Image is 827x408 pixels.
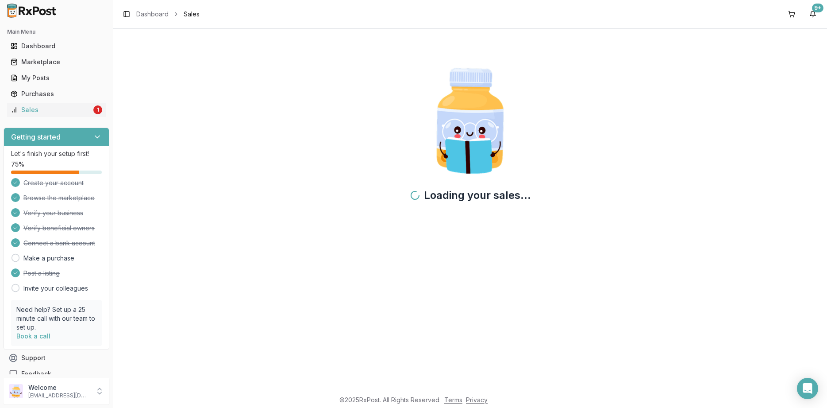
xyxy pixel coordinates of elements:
[11,149,102,158] p: Let's finish your setup first!
[4,39,109,53] button: Dashboard
[4,4,60,18] img: RxPost Logo
[4,87,109,101] button: Purchases
[23,284,88,293] a: Invite your colleagues
[11,42,102,51] div: Dashboard
[11,132,61,142] h3: Getting started
[23,269,60,278] span: Post a listing
[23,209,83,218] span: Verify your business
[93,105,102,114] div: 1
[23,224,95,233] span: Verify beneficial owners
[7,102,106,118] a: Sales1
[11,74,102,82] div: My Posts
[7,38,106,54] a: Dashboard
[28,392,90,399] p: [EMAIL_ADDRESS][DOMAIN_NAME]
[806,7,820,21] button: 9+
[7,86,106,102] a: Purchases
[812,4,823,12] div: 9+
[9,384,23,398] img: User avatar
[136,10,169,19] a: Dashboard
[23,179,84,187] span: Create your account
[23,239,95,248] span: Connect a bank account
[16,305,96,332] p: Need help? Set up a 25 minute call with our team to set up.
[136,10,200,19] nav: breadcrumb
[7,28,106,35] h2: Main Menu
[11,160,24,169] span: 75 %
[4,103,109,117] button: Sales1
[21,369,51,378] span: Feedback
[23,254,74,263] a: Make a purchase
[23,194,95,202] span: Browse the marketplace
[4,350,109,366] button: Support
[184,10,200,19] span: Sales
[7,70,106,86] a: My Posts
[11,58,102,66] div: Marketplace
[16,332,50,340] a: Book a call
[11,105,92,114] div: Sales
[4,71,109,85] button: My Posts
[797,378,818,399] div: Open Intercom Messenger
[11,89,102,98] div: Purchases
[414,64,527,178] img: Smart Pill Bottle
[7,54,106,70] a: Marketplace
[410,188,531,202] h2: Loading your sales...
[4,366,109,382] button: Feedback
[466,396,488,404] a: Privacy
[28,383,90,392] p: Welcome
[444,396,462,404] a: Terms
[4,55,109,69] button: Marketplace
